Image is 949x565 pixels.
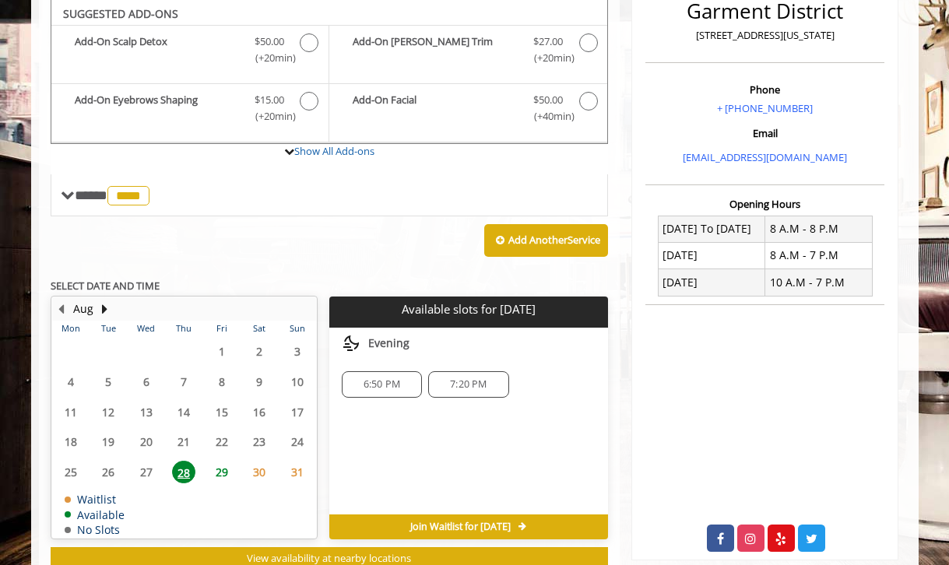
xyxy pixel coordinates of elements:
h3: Email [649,128,880,139]
button: Next Month [99,300,111,318]
span: $50.00 [255,33,284,50]
b: Add-On Scalp Detox [75,33,239,66]
b: Add-On [PERSON_NAME] Trim [353,33,518,66]
span: 28 [172,461,195,483]
th: Tue [90,321,127,336]
label: Add-On Beard Trim [337,33,599,70]
label: Add-On Facial [337,92,599,128]
b: Add-On Facial [353,92,518,125]
span: $27.00 [533,33,563,50]
th: Mon [52,321,90,336]
span: 29 [210,461,234,483]
span: $15.00 [255,92,284,108]
span: 6:50 PM [364,378,400,391]
th: Sat [241,321,278,336]
h3: Opening Hours [645,198,884,209]
span: Join Waitlist for [DATE] [410,521,511,533]
td: Available [65,509,125,521]
a: + [PHONE_NUMBER] [717,101,813,115]
span: (+20min ) [246,108,292,125]
div: 7:20 PM [428,371,508,398]
div: 6:50 PM [342,371,422,398]
td: 10 A.M - 7 P.M [765,269,873,296]
td: Select day30 [241,457,278,487]
td: Select day31 [278,457,316,487]
th: Thu [165,321,202,336]
td: No Slots [65,524,125,535]
span: (+40min ) [525,108,571,125]
span: 30 [248,461,271,483]
button: Aug [73,300,93,318]
td: [DATE] To [DATE] [658,216,765,242]
td: [DATE] [658,242,765,268]
h3: Phone [649,84,880,95]
button: Previous Month [55,300,68,318]
span: 31 [286,461,309,483]
td: Select day29 [202,457,240,487]
a: [EMAIL_ADDRESS][DOMAIN_NAME] [683,150,847,164]
b: Add-On Eyebrows Shaping [75,92,239,125]
b: SUGGESTED ADD-ONS [63,6,178,21]
span: $50.00 [533,92,563,108]
th: Wed [127,321,164,336]
p: [STREET_ADDRESS][US_STATE] [649,27,880,44]
th: Sun [278,321,316,336]
span: (+20min ) [246,50,292,66]
td: 8 A.M - 8 P.M [765,216,873,242]
td: Select day28 [165,457,202,487]
th: Fri [202,321,240,336]
img: evening slots [342,334,360,353]
b: SELECT DATE AND TIME [51,279,160,293]
b: Add Another Service [508,233,600,247]
label: Add-On Eyebrows Shaping [59,92,321,128]
span: (+20min ) [525,50,571,66]
a: Show All Add-ons [294,144,374,158]
td: Waitlist [65,493,125,505]
span: Evening [368,337,409,349]
label: Add-On Scalp Detox [59,33,321,70]
td: [DATE] [658,269,765,296]
p: Available slots for [DATE] [336,303,602,316]
button: Add AnotherService [484,224,608,257]
td: 8 A.M - 7 P.M [765,242,873,268]
span: View availability at nearby locations [247,551,411,565]
span: 7:20 PM [450,378,487,391]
